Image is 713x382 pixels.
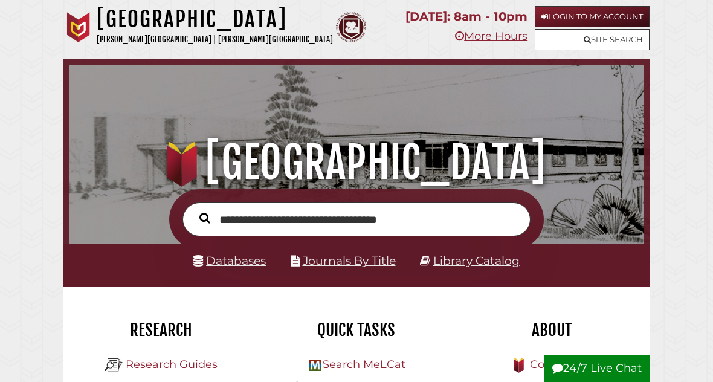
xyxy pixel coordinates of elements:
[455,30,527,43] a: More Hours
[405,6,527,27] p: [DATE]: 8am - 10pm
[323,358,405,371] a: Search MeLCat
[97,6,333,33] h1: [GEOGRAPHIC_DATA]
[463,320,640,340] h2: About
[193,254,266,268] a: Databases
[535,29,650,50] a: Site Search
[63,12,94,42] img: Calvin University
[126,358,218,371] a: Research Guides
[193,210,216,227] button: Search
[199,213,210,224] i: Search
[336,12,366,42] img: Calvin Theological Seminary
[80,136,633,189] h1: [GEOGRAPHIC_DATA]
[97,33,333,47] p: [PERSON_NAME][GEOGRAPHIC_DATA] | [PERSON_NAME][GEOGRAPHIC_DATA]
[530,358,590,371] a: Contact Us
[535,6,650,27] a: Login to My Account
[105,356,123,374] img: Hekman Library Logo
[268,320,445,340] h2: Quick Tasks
[73,320,250,340] h2: Research
[303,254,396,268] a: Journals By Title
[309,360,321,371] img: Hekman Library Logo
[433,254,520,268] a: Library Catalog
